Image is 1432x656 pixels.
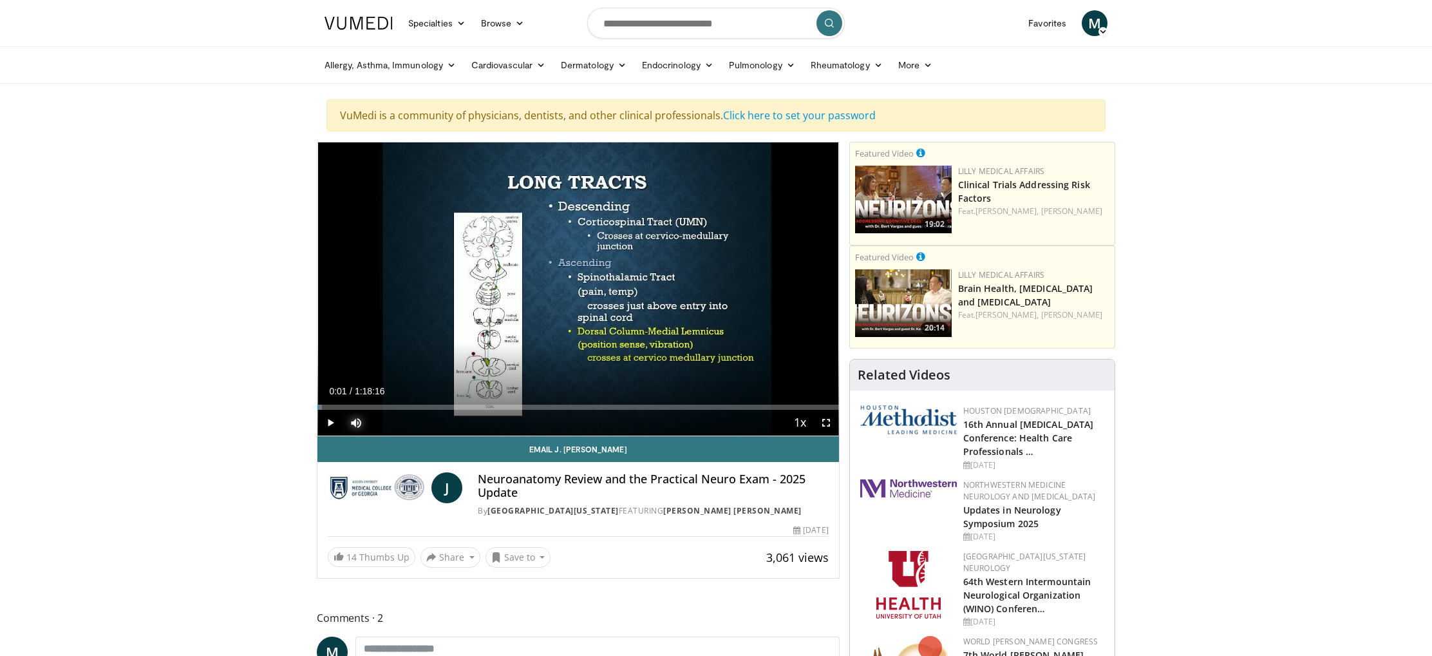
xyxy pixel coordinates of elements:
[343,410,369,436] button: Mute
[317,610,840,626] span: Comments 2
[963,636,1098,647] a: World [PERSON_NAME] Congress
[355,386,385,396] span: 1:18:16
[317,405,839,410] div: Progress Bar
[346,551,357,563] span: 14
[855,269,952,337] img: ca157f26-4c4a-49fd-8611-8e91f7be245d.png.150x105_q85_crop-smart_upscale.jpg
[855,166,952,233] a: 19:02
[855,269,952,337] a: 20:14
[350,386,352,396] span: /
[963,551,1086,574] a: [GEOGRAPHIC_DATA][US_STATE] Neurology
[317,436,839,462] a: Email J. [PERSON_NAME]
[921,218,948,230] span: 19:02
[963,479,1096,502] a: Northwestern Medicine Neurology and [MEDICAL_DATA]
[963,575,1091,615] a: 64th Western Intermountain Neurological Organization (WINO) Conferen…
[478,505,828,517] div: By FEATURING
[855,166,952,233] img: 1541e73f-d457-4c7d-a135-57e066998777.png.150x105_q85_crop-smart_upscale.jpg
[963,616,1104,628] div: [DATE]
[803,52,890,78] a: Rheumatology
[860,479,957,497] img: 2a462fb6-9365-492a-ac79-3166a6f924d8.png.150x105_q85_autocrop_double_scale_upscale_version-0.2.jpg
[860,405,957,434] img: 5e4488cc-e109-4a4e-9fd9-73bb9237ee91.png.150x105_q85_autocrop_double_scale_upscale_version-0.2.png
[858,367,950,383] h4: Related Videos
[958,178,1090,204] a: Clinical Trials Addressing Risk Factors
[317,410,343,436] button: Play
[420,547,480,568] button: Share
[326,99,1106,131] div: VuMedi is a community of physicians, dentists, and other clinical professionals.
[921,322,948,334] span: 20:14
[663,505,802,516] a: [PERSON_NAME] [PERSON_NAME]
[317,142,839,436] video-js: Video Player
[553,52,634,78] a: Dermatology
[317,52,464,78] a: Allergy, Asthma, Immunology
[723,108,876,122] a: Click here to set your password
[325,17,393,30] img: VuMedi Logo
[876,551,941,619] img: f6362829-b0a3-407d-a044-59546adfd345.png.150x105_q85_autocrop_double_scale_upscale_version-0.2.png
[328,472,426,503] img: Medical College of Georgia - Augusta University
[464,52,553,78] a: Cardiovascular
[721,52,803,78] a: Pulmonology
[975,309,1039,320] a: [PERSON_NAME],
[487,505,619,516] a: [GEOGRAPHIC_DATA][US_STATE]
[958,282,1093,308] a: Brain Health, [MEDICAL_DATA] and [MEDICAL_DATA]
[855,251,914,263] small: Featured Video
[958,269,1045,280] a: Lilly Medical Affairs
[478,472,828,500] h4: Neuroanatomy Review and the Practical Neuro Exam - 2025 Update
[975,206,1039,217] a: [PERSON_NAME],
[958,166,1045,177] a: Lilly Medical Affairs
[963,405,1091,416] a: Houston [DEMOGRAPHIC_DATA]
[1041,206,1102,217] a: [PERSON_NAME]
[958,206,1109,217] div: Feat.
[587,8,845,39] input: Search topics, interventions
[485,547,551,568] button: Save to
[1041,309,1102,320] a: [PERSON_NAME]
[813,410,839,436] button: Fullscreen
[793,525,828,536] div: [DATE]
[328,547,415,567] a: 14 Thumbs Up
[963,459,1104,471] div: [DATE]
[1082,10,1107,36] a: M
[329,386,346,396] span: 0:01
[634,52,721,78] a: Endocrinology
[890,52,940,78] a: More
[963,418,1094,458] a: 16th Annual [MEDICAL_DATA] Conference: Health Care Professionals …
[855,148,914,159] small: Featured Video
[1021,10,1074,36] a: Favorites
[958,309,1109,321] div: Feat.
[431,472,462,503] a: J
[787,410,813,436] button: Playback Rate
[963,531,1104,543] div: [DATE]
[400,10,473,36] a: Specialties
[963,504,1061,530] a: Updates in Neurology Symposium 2025
[766,550,829,565] span: 3,061 views
[473,10,532,36] a: Browse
